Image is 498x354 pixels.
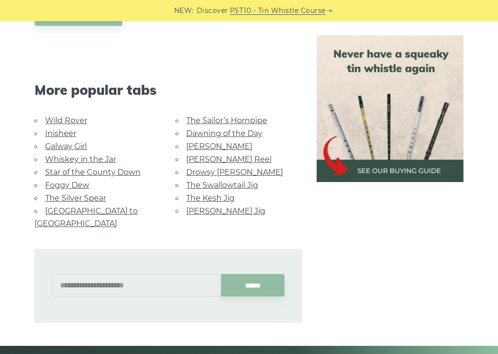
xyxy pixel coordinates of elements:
a: The Swallowtail Jig [186,181,258,190]
a: [PERSON_NAME] Reel [186,155,272,164]
a: PST10 - Tin Whistle Course [230,5,326,16]
a: Star of the County Down [45,168,141,177]
span: NEW: [174,5,194,16]
a: Foggy Dew [45,181,89,190]
span: More popular tabs [35,82,302,98]
span: Discover [197,5,228,16]
a: Wild Rover [45,116,87,125]
a: The Silver Spear [45,194,106,203]
a: Drowsy [PERSON_NAME] [186,168,283,177]
a: Inisheer [45,129,76,138]
a: [GEOGRAPHIC_DATA] to [GEOGRAPHIC_DATA] [35,206,138,228]
a: The Sailor’s Hornpipe [186,116,267,125]
a: Dawning of the Day [186,129,262,138]
img: tin whistle buying guide [317,35,463,182]
a: [PERSON_NAME] Jig [186,206,265,216]
a: Whiskey in the Jar [45,155,116,164]
a: The Kesh Jig [186,194,235,203]
a: Galway Girl [45,142,87,151]
a: [PERSON_NAME] [186,142,252,151]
